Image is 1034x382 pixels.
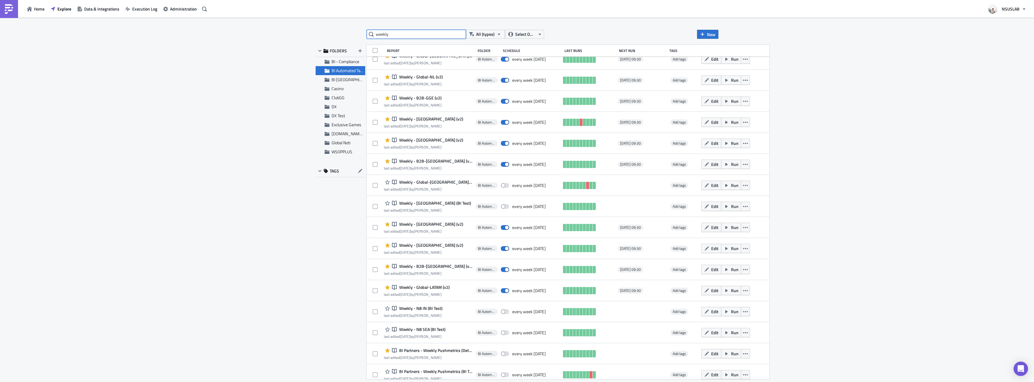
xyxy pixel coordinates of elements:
time: 2025-04-29T17:18:10Z [400,102,410,108]
div: last edited by [PERSON_NAME] [384,61,473,65]
span: [DATE] 09:30 [620,120,641,125]
button: Edit [701,181,721,190]
span: Casino [332,85,344,92]
div: last edited by [PERSON_NAME] [384,313,442,318]
span: Run [731,182,739,188]
div: every week on Monday [512,141,546,146]
div: Last Runs [564,48,616,53]
span: [DATE] 09:30 [620,78,641,83]
span: Weekly - Global-LATAM (v2) [398,285,450,290]
span: BI Automated Tableau Reporting [478,351,495,356]
span: Weekly - Global-NL (v2) [398,74,443,80]
span: Global Noti [332,139,350,146]
span: New [707,31,715,38]
span: Edit [711,308,718,315]
span: BI Automated Tableau Reporting [478,267,495,272]
div: last edited by [PERSON_NAME] [384,145,463,149]
div: last edited by [PERSON_NAME] [384,355,473,360]
span: All (types) [476,31,494,38]
span: TAGS [330,168,339,174]
span: DX Test [332,112,345,119]
span: [DATE] 09:30 [620,57,641,62]
span: Add tags [673,288,686,293]
span: Edit [711,140,718,146]
span: BI Automated Tableau Reporting [478,225,495,230]
div: every week on Monday [512,162,546,167]
span: Weekly - B2B-Belgium (v2) [398,158,473,164]
span: Edit [711,287,718,294]
span: Weekly - Ukraine (v2) [398,222,463,227]
button: Edit [701,54,721,64]
span: BI Toronto [332,76,375,83]
span: BI Automated Tableau Reporting [478,120,495,125]
button: Run [721,307,741,316]
span: Add tags [670,288,688,294]
div: last edited by [PERSON_NAME] [384,187,473,191]
span: BI Automated Tableau Reporting [332,67,388,74]
button: Run [721,75,741,85]
div: every week on Monday [512,246,546,251]
span: Add tags [673,98,686,104]
span: Add tags [670,140,688,146]
span: Add tags [673,203,686,209]
span: Weekly - B2B-Romania (v2) [398,264,473,269]
span: Add tags [673,246,686,251]
button: Edit [701,370,721,379]
button: Edit [701,307,721,316]
button: Select Owner [505,30,544,39]
time: 2025-04-29T17:15:52Z [400,144,410,150]
span: BI Automated Tableau Reporting [478,162,495,167]
span: [DATE] 09:30 [620,225,641,230]
div: Schedule [503,48,561,53]
span: Run [731,77,739,83]
input: Search Reports [367,30,466,39]
span: Add tags [673,309,686,314]
button: Run [721,286,741,295]
span: Run [731,329,739,336]
time: 2025-04-29T17:14:39Z [400,165,410,171]
span: Edit [711,182,718,188]
span: BI Automated Tableau Reporting [478,141,495,146]
button: Run [721,244,741,253]
span: Run [731,140,739,146]
button: New [697,30,718,39]
span: Edit [711,161,718,167]
span: Add tags [670,351,688,357]
span: Edit [711,119,718,125]
span: BI Automated Tableau Reporting [478,99,495,104]
button: Edit [701,118,721,127]
div: last edited by [PERSON_NAME] [384,124,463,128]
span: BI Automated Tableau Reporting [478,330,495,335]
span: BI Automated Tableau Reporting [478,246,495,251]
div: Folder [478,48,500,53]
div: every week on Monday [512,267,546,272]
span: [DATE] 09:30 [620,141,641,146]
span: Add tags [673,77,686,83]
span: Edit [711,266,718,273]
span: BI Partners - Weekly Pushmetrics (Detailed) [398,348,473,353]
button: Execution Log [122,4,160,14]
span: Weekly - N8 IN (BI Test) [398,306,442,311]
button: Run [721,223,741,232]
div: last edited by [PERSON_NAME] [384,208,471,212]
button: Run [721,139,741,148]
span: Add tags [673,372,686,377]
button: Edit [701,223,721,232]
span: Run [731,224,739,231]
button: Edit [701,202,721,211]
button: Home [24,4,47,14]
span: Select Owner [515,31,535,38]
button: Administration [160,4,200,14]
span: Edit [711,224,718,231]
span: Weekly - B2B-GGE (v2) [398,95,442,101]
div: last edited by [PERSON_NAME] [384,292,450,297]
span: Weekly - N8 SEA (BI Test) [398,327,445,332]
span: [DATE] 09:30 [620,162,641,167]
span: Edit [711,329,718,336]
span: [DATE] 09:30 [620,267,641,272]
div: every week on Monday [512,330,546,335]
span: BI - Compliance [332,58,359,65]
div: every week on Monday [512,372,546,377]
